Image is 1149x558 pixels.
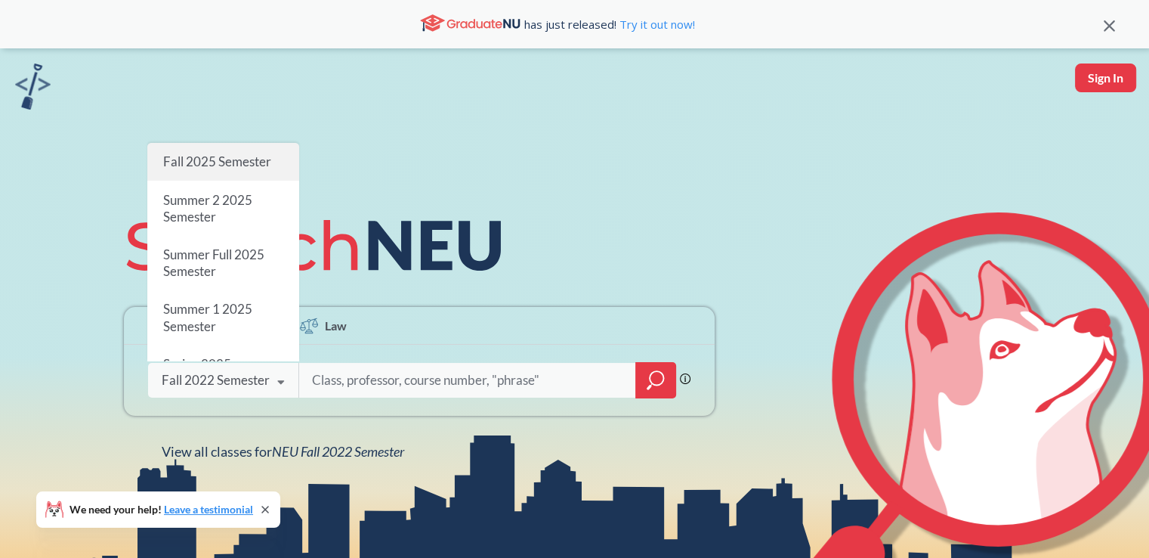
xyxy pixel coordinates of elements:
[15,64,51,114] a: sandbox logo
[163,246,264,279] span: Summer Full 2025 Semester
[647,370,665,391] svg: magnifying glass
[310,364,625,396] input: Class, professor, course number, "phrase"
[1075,64,1136,92] button: Sign In
[163,356,231,389] span: Spring 2025 Semester
[325,317,347,334] span: Law
[272,443,404,460] span: NEU Fall 2022 Semester
[162,372,270,389] div: Fall 2022 Semester
[162,443,404,460] span: View all classes for
[635,362,676,398] div: magnifying glass
[15,64,51,110] img: sandbox logo
[163,153,271,169] span: Fall 2025 Semester
[69,504,253,515] span: We need your help!
[164,503,253,516] a: Leave a testimonial
[524,16,695,33] span: has just released!
[616,17,695,32] a: Try it out now!
[163,302,252,334] span: Summer 1 2025 Semester
[163,192,252,225] span: Summer 2 2025 Semester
